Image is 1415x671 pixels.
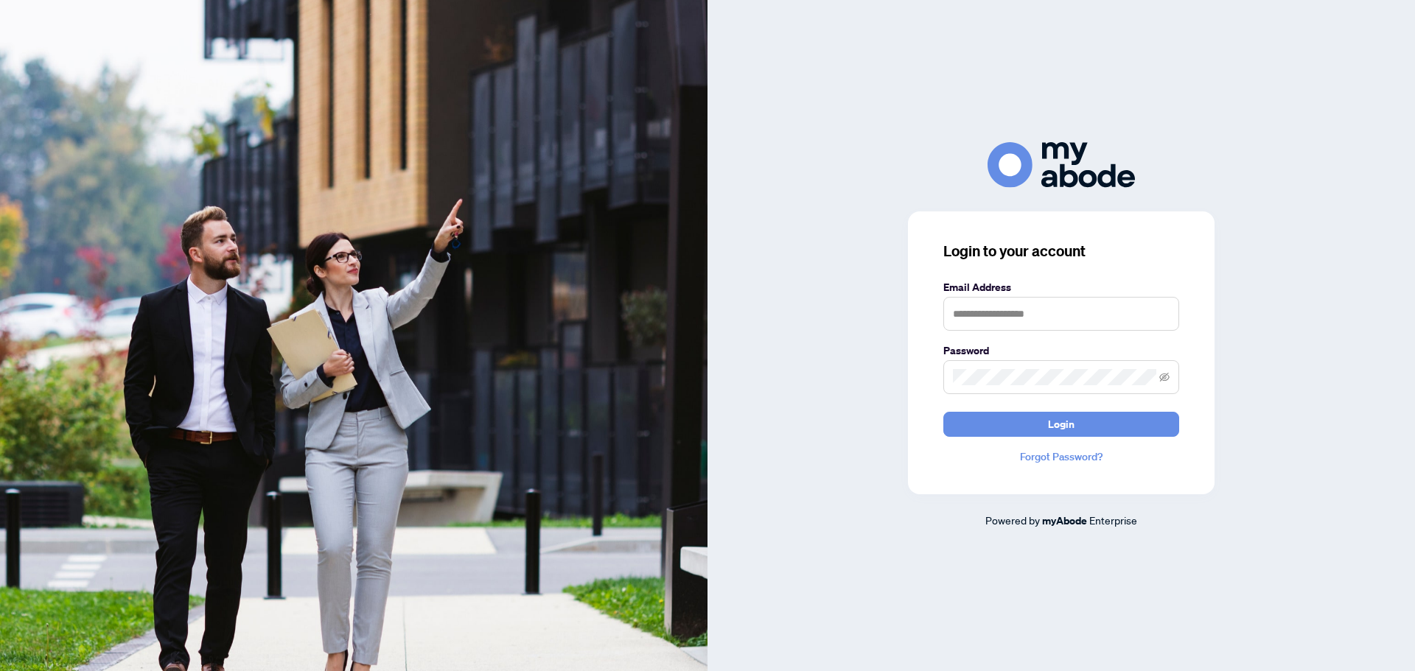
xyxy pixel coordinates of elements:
[943,279,1179,295] label: Email Address
[943,342,1179,359] label: Password
[988,142,1135,187] img: ma-logo
[1042,513,1087,529] a: myAbode
[943,412,1179,437] button: Login
[943,449,1179,465] a: Forgot Password?
[985,513,1040,527] span: Powered by
[1048,412,1075,436] span: Login
[1089,513,1137,527] span: Enterprise
[1159,372,1170,382] span: eye-invisible
[943,241,1179,261] h3: Login to your account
